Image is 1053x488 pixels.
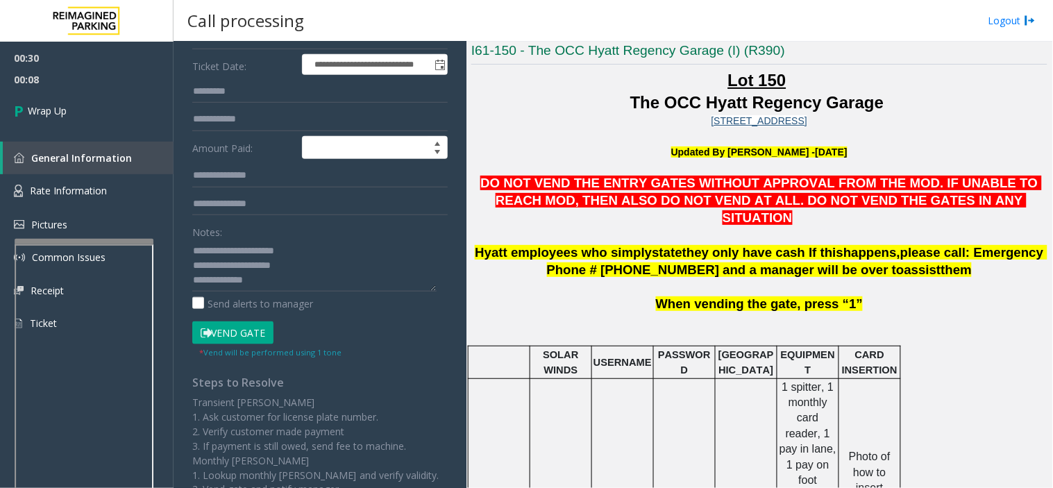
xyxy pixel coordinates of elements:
a: General Information [3,142,174,174]
span: Toggle popup [432,55,447,74]
font: Updated By [PERSON_NAME] -[DATE] [671,146,848,158]
img: logout [1025,13,1036,28]
span: assist [904,262,941,277]
a: Logout [988,13,1036,28]
h3: I61-150 - The OCC Hyatt Regency Garage (I) (R390) [471,42,1047,65]
a: [STREET_ADDRESS] [711,115,807,126]
img: 'icon' [14,286,24,295]
img: 'icon' [14,153,24,163]
span: SOLAR WINDS [543,349,581,376]
span: they only have cash If this [682,245,843,260]
span: Hyatt employees who simply [475,245,652,260]
span: Rate Information [30,184,107,197]
small: Vend will be performed using 1 tone [199,347,342,357]
img: 'icon' [14,220,24,229]
button: Vend Gate [192,321,273,345]
label: Notes: [192,220,222,239]
h3: Call processing [180,3,311,37]
span: DO NOT VEND THE ENTRY GATES WITHOUT APPROVAL FROM THE MOD. IF UNABLE TO REACH MOD, THEN ALSO DO N... [480,176,1041,225]
span: Wrap Up [28,103,67,118]
span: [GEOGRAPHIC_DATA] [718,349,774,376]
label: Amount Paid: [189,136,298,160]
img: 'icon' [14,317,23,330]
h4: Steps to Resolve [192,376,448,389]
span: please call: Emergency Phone # [PHONE_NUMBER] and a manager will be over to [547,245,1047,277]
span: Decrease value [428,148,447,159]
span: EQUIPMENT [781,349,835,376]
span: USERNAME [593,357,652,368]
span: Increase value [428,137,447,148]
span: CARD INSERTION [842,349,898,376]
span: General Information [31,151,132,165]
span: happens, [843,245,900,260]
span: Pictures [31,218,67,231]
span: PASSWORD [658,349,711,376]
span: Lot 150 [728,71,786,90]
img: 'icon' [14,252,25,263]
label: Ticket Date: [189,54,298,75]
span: them [941,262,972,277]
span: state [652,245,682,260]
label: Send alerts to manager [192,296,313,311]
img: 'icon' [14,185,23,197]
span: The OCC Hyatt Regency Garage [630,93,884,112]
span: When vending the gate, press “1” [656,296,864,311]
